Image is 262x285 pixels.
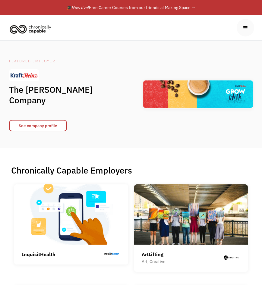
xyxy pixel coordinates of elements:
div: ArtLifting [142,251,166,258]
h1: Chronically Capable Employers [11,165,251,176]
div: menu [237,19,254,36]
img: Chronically Capable logo [8,22,53,36]
a: ArtLiftingArt, Creative [134,184,248,272]
div: Art, Creative [142,258,166,265]
div: 🎓 Free Career Courses from our friends at Making Space → [67,4,196,11]
a: See company profile [9,120,67,131]
h1: The [PERSON_NAME] Company [9,84,131,105]
em: Now live! [72,5,89,10]
div: Featured Employer [9,58,131,69]
a: home [8,22,56,36]
a: InquisitHealth [14,184,128,265]
div: InquisitHealth [22,251,55,258]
